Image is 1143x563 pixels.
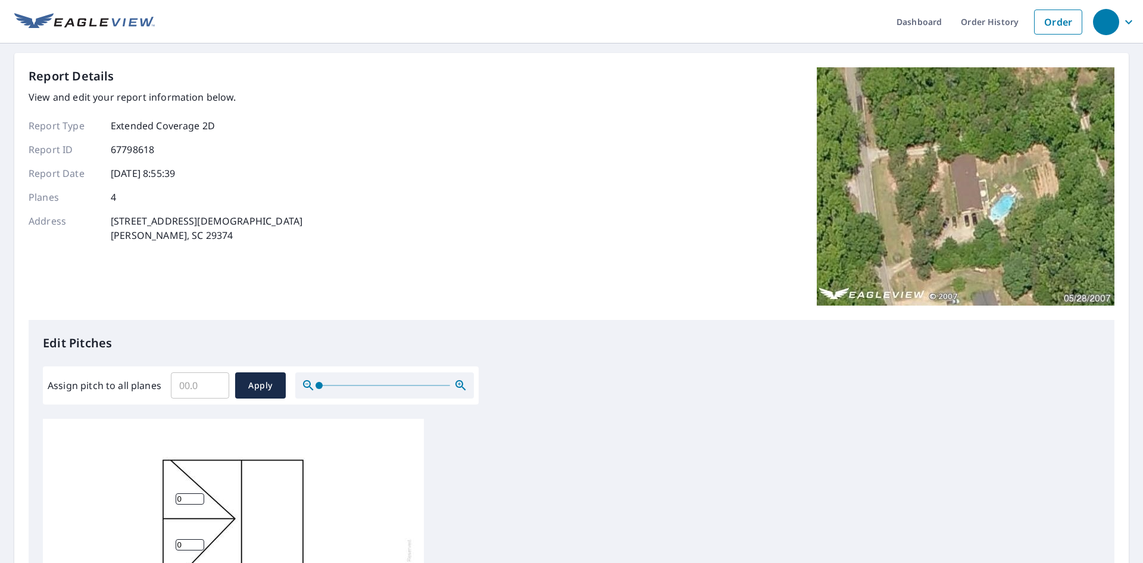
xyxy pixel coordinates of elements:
[29,190,100,204] p: Planes
[111,166,175,181] p: [DATE] 8:55:39
[111,190,116,204] p: 4
[29,214,100,242] p: Address
[235,372,286,399] button: Apply
[171,369,229,402] input: 00.0
[817,67,1114,306] img: Top image
[111,214,302,242] p: [STREET_ADDRESS][DEMOGRAPHIC_DATA] [PERSON_NAME], SC 29374
[245,378,276,393] span: Apply
[29,142,100,157] p: Report ID
[29,166,100,181] p: Report Date
[14,13,155,31] img: EV Logo
[29,90,302,104] p: View and edit your report information below.
[48,378,161,393] label: Assign pitch to all planes
[111,142,154,157] p: 67798618
[43,334,1100,352] p: Edit Pitches
[29,67,114,85] p: Report Details
[1034,10,1082,35] a: Order
[29,119,100,133] p: Report Type
[111,119,215,133] p: Extended Coverage 2D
